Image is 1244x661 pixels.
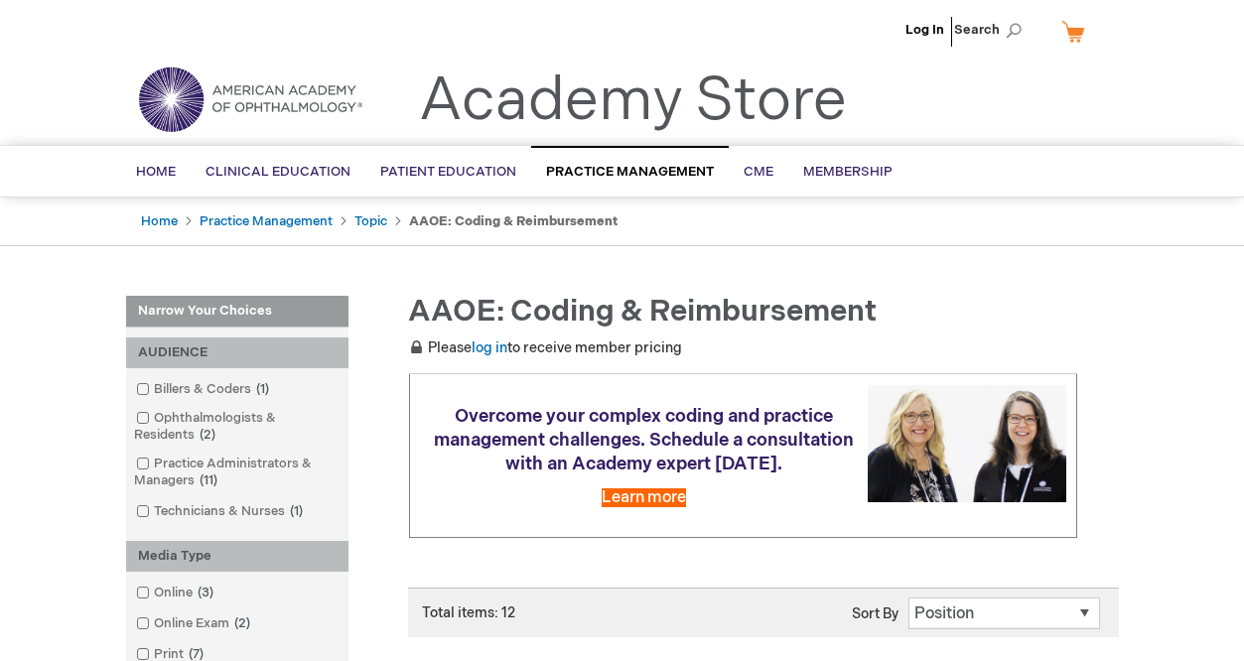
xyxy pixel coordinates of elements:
[193,585,218,600] span: 3
[546,164,714,180] span: Practice Management
[602,488,686,507] a: Learn more
[954,10,1030,50] span: Search
[408,339,682,356] span: Please to receive member pricing
[285,503,308,519] span: 1
[354,213,387,229] a: Topic
[195,472,222,488] span: 11
[141,213,178,229] a: Home
[131,502,311,521] a: Technicians & Nurses1
[126,337,348,368] div: AUDIENCE
[126,541,348,572] div: Media Type
[126,296,348,328] strong: Narrow Your Choices
[409,213,618,229] strong: AAOE: Coding & Reimbursement
[419,66,847,137] a: Academy Store
[131,614,258,633] a: Online Exam2
[131,584,221,602] a: Online3
[422,604,515,621] span: Total items: 12
[472,339,507,356] a: log in
[803,164,893,180] span: Membership
[434,406,854,474] span: Overcome your complex coding and practice management challenges. Schedule a consultation with an ...
[131,409,344,445] a: Ophthalmologists & Residents2
[905,22,944,38] a: Log In
[408,294,877,330] span: AAOE: Coding & Reimbursement
[131,455,344,490] a: Practice Administrators & Managers11
[195,427,220,443] span: 2
[251,381,274,397] span: 1
[380,164,516,180] span: Patient Education
[852,605,898,622] label: Sort By
[744,164,773,180] span: CME
[206,164,350,180] span: Clinical Education
[131,380,277,399] a: Billers & Coders1
[868,385,1066,501] img: Schedule a consultation with an Academy expert today
[200,213,333,229] a: Practice Management
[229,615,255,631] span: 2
[136,164,176,180] span: Home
